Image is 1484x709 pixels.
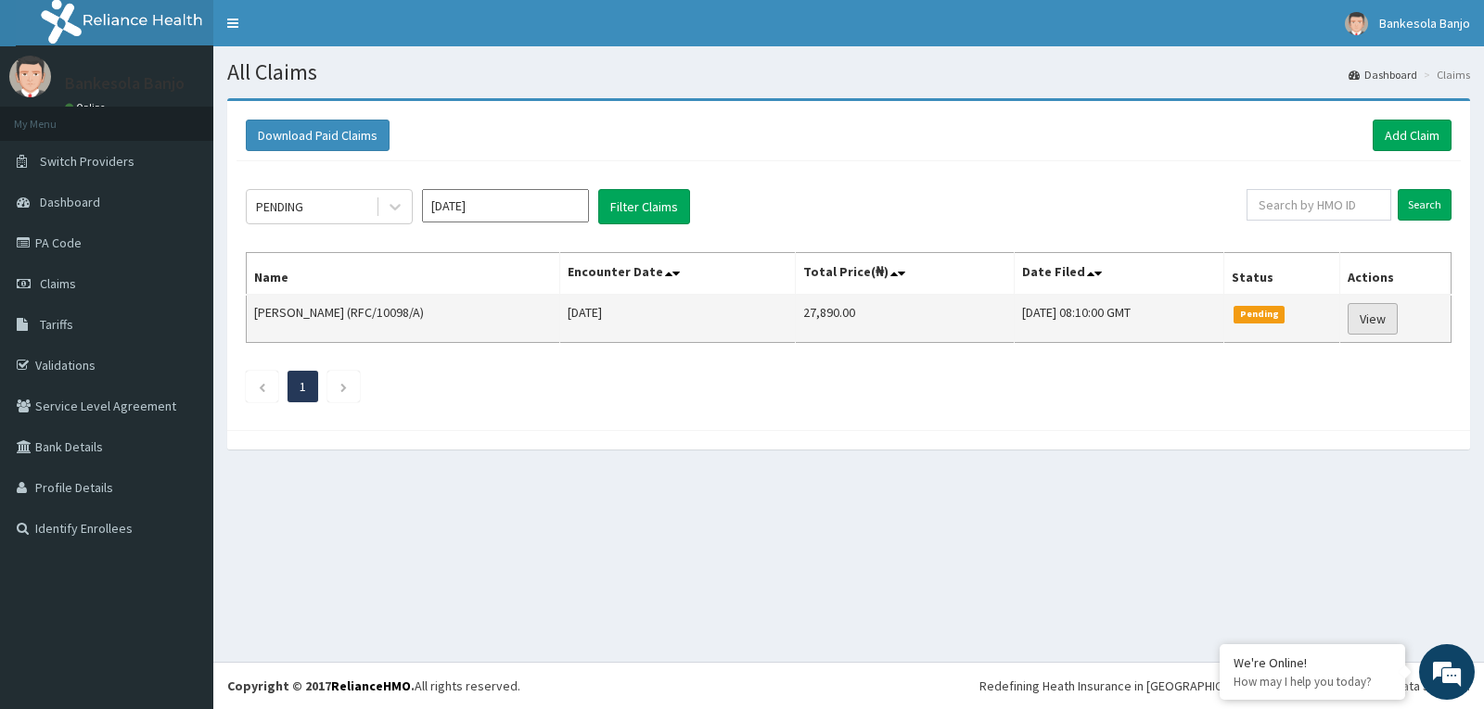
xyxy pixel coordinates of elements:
[258,378,266,395] a: Previous page
[300,378,306,395] a: Page 1 is your current page
[1234,654,1391,671] div: We're Online!
[598,189,690,224] button: Filter Claims
[96,104,312,128] div: Chat with us now
[40,275,76,292] span: Claims
[227,677,415,694] strong: Copyright © 2017 .
[247,253,560,296] th: Name
[339,378,348,395] a: Next page
[65,101,109,114] a: Online
[979,677,1470,695] div: Redefining Heath Insurance in [GEOGRAPHIC_DATA] using Telemedicine and Data Science!
[1379,15,1470,32] span: Bankesola Banjo
[560,295,796,343] td: [DATE]
[1349,67,1417,82] a: Dashboard
[9,56,51,97] img: User Image
[1348,303,1398,335] a: View
[796,253,1014,296] th: Total Price(₦)
[34,93,75,139] img: d_794563401_company_1708531726252_794563401
[1014,295,1224,343] td: [DATE] 08:10:00 GMT
[227,60,1470,84] h1: All Claims
[256,197,303,216] div: PENDING
[560,253,796,296] th: Encounter Date
[1339,253,1451,296] th: Actions
[213,662,1484,709] footer: All rights reserved.
[9,506,353,571] textarea: Type your message and hit 'Enter'
[246,120,390,151] button: Download Paid Claims
[1398,189,1452,221] input: Search
[304,9,349,54] div: Minimize live chat window
[40,153,134,170] span: Switch Providers
[1224,253,1340,296] th: Status
[1373,120,1452,151] a: Add Claim
[796,295,1014,343] td: 27,890.00
[1234,674,1391,690] p: How may I help you today?
[422,189,589,222] input: Select Month and Year
[1247,189,1392,221] input: Search by HMO ID
[40,194,100,210] span: Dashboard
[40,316,73,333] span: Tariffs
[247,295,560,343] td: [PERSON_NAME] (RFC/10098/A)
[65,75,185,92] p: Bankesola Banjo
[331,677,411,694] a: RelianceHMO
[1234,306,1285,323] span: Pending
[108,234,256,421] span: We're online!
[1419,67,1470,82] li: Claims
[1345,12,1368,35] img: User Image
[1014,253,1224,296] th: Date Filed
